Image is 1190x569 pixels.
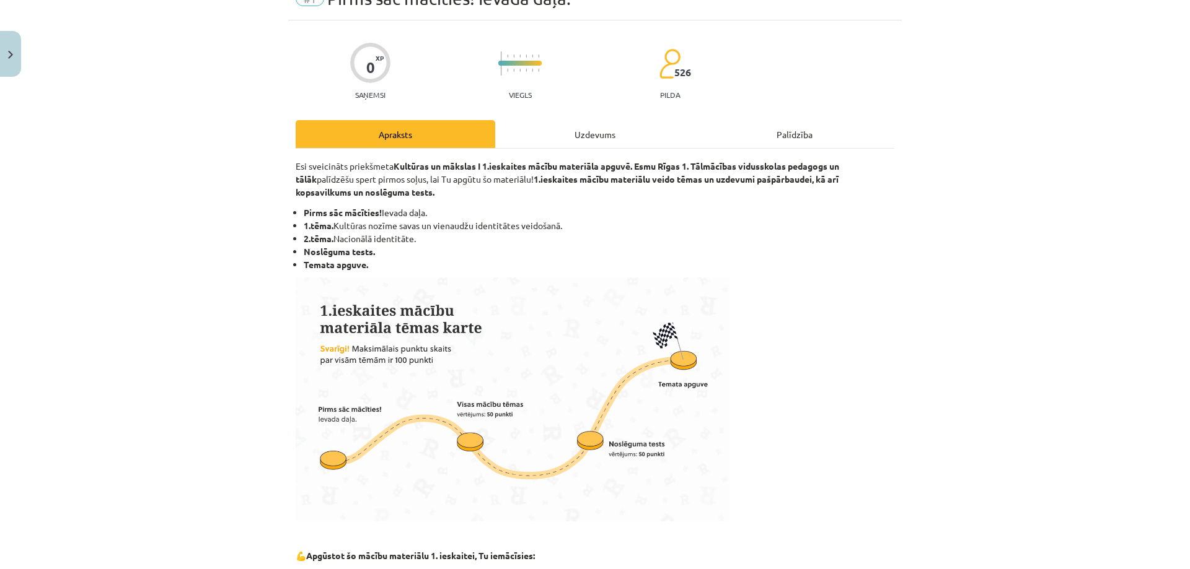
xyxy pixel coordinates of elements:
div: Apraksts [296,120,495,148]
img: icon-short-line-57e1e144782c952c97e751825c79c345078a6d821885a25fce030b3d8c18986b.svg [507,54,508,58]
li: Ievada daļa. [304,206,894,219]
strong: 1.ieskaites mācību materiāla apguvē. Esmu Rīgas 1. Tālmācības vidusskolas pedagogs un tālāk [296,160,839,185]
img: icon-close-lesson-0947bae3869378f0d4975bcd49f059093ad1ed9edebbc8119c70593378902aed.svg [8,51,13,59]
strong: Kultūras un mākslas I [394,160,480,172]
strong: 1.ieskaites mācību materiālu veido tēmas un uzdevumi pašpārbaudei, kā arī kopsavilkums un noslēgu... [296,173,839,198]
b: 2.tēma. [304,233,333,244]
p: Esi sveicināts priekšmeta palīdzēšu spert pirmos soļus, lai Tu apgūtu šo materiālu! [296,160,894,199]
span: 526 [674,67,691,78]
img: icon-short-line-57e1e144782c952c97e751825c79c345078a6d821885a25fce030b3d8c18986b.svg [532,69,533,72]
img: icon-long-line-d9ea69661e0d244f92f715978eff75569469978d946b2353a9bb055b3ed8787d.svg [501,51,502,76]
div: Palīdzība [695,120,894,148]
b: 1.tēma. [304,220,333,231]
img: icon-short-line-57e1e144782c952c97e751825c79c345078a6d821885a25fce030b3d8c18986b.svg [513,69,514,72]
p: 💪 [296,549,894,562]
img: icon-short-line-57e1e144782c952c97e751825c79c345078a6d821885a25fce030b3d8c18986b.svg [519,54,521,58]
li: Kultūras nozīme savas un vienaudžu identitātes veidošanā. [304,219,894,232]
div: Uzdevums [495,120,695,148]
p: Viegls [509,90,532,99]
img: icon-short-line-57e1e144782c952c97e751825c79c345078a6d821885a25fce030b3d8c18986b.svg [538,54,539,58]
img: students-c634bb4e5e11cddfef0936a35e636f08e4e9abd3cc4e673bd6f9a4125e45ecb1.svg [659,48,681,79]
img: icon-short-line-57e1e144782c952c97e751825c79c345078a6d821885a25fce030b3d8c18986b.svg [507,69,508,72]
b: Pirms sāc mācīties! [304,207,382,218]
span: XP [376,54,384,61]
div: 0 [366,59,375,76]
b: Apgūstot šo mācību materiālu 1. ieskaitei, Tu iemācīsies: [306,550,535,561]
b: Temata apguve. [304,259,368,270]
p: pilda [660,90,680,99]
img: icon-short-line-57e1e144782c952c97e751825c79c345078a6d821885a25fce030b3d8c18986b.svg [526,54,527,58]
b: Noslēguma tests. [304,246,375,257]
img: icon-short-line-57e1e144782c952c97e751825c79c345078a6d821885a25fce030b3d8c18986b.svg [513,54,514,58]
img: icon-short-line-57e1e144782c952c97e751825c79c345078a6d821885a25fce030b3d8c18986b.svg [519,69,521,72]
img: icon-short-line-57e1e144782c952c97e751825c79c345078a6d821885a25fce030b3d8c18986b.svg [532,54,533,58]
img: icon-short-line-57e1e144782c952c97e751825c79c345078a6d821885a25fce030b3d8c18986b.svg [526,69,527,72]
img: icon-short-line-57e1e144782c952c97e751825c79c345078a6d821885a25fce030b3d8c18986b.svg [538,69,539,72]
p: Saņemsi [350,90,390,99]
li: Nacionālā identitāte. [304,232,894,245]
